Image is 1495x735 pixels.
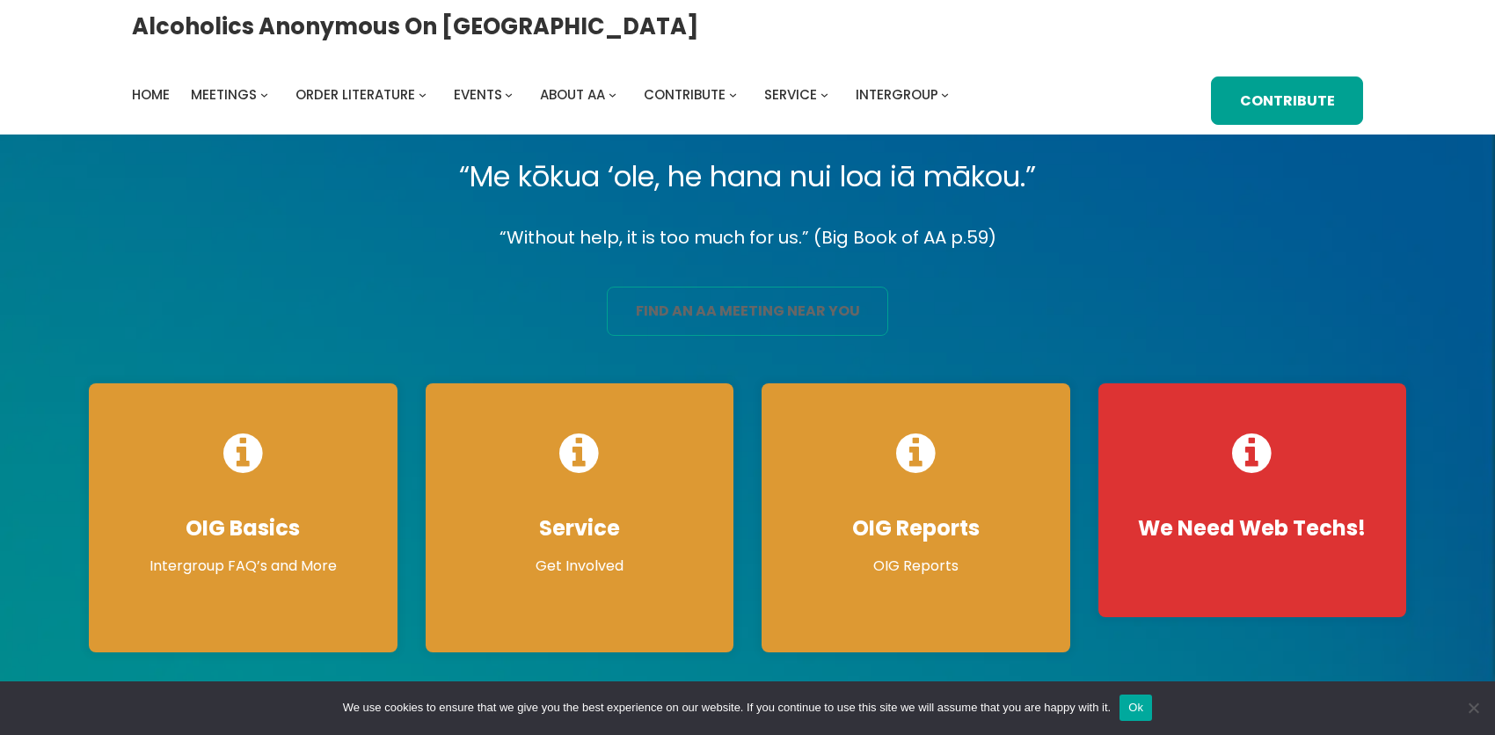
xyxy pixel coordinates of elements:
[779,556,1053,577] p: OIG Reports
[1116,515,1389,542] h4: We Need Web Techs!
[505,91,513,98] button: Events submenu
[820,91,828,98] button: Service submenu
[941,91,949,98] button: Intergroup submenu
[644,85,726,104] span: Contribute
[764,85,817,104] span: Service
[132,83,955,107] nav: Intergroup
[343,699,1111,717] span: We use cookies to ensure that we give you the best experience on our website. If you continue to ...
[729,91,737,98] button: Contribute submenu
[540,83,605,107] a: About AA
[443,515,717,542] h4: Service
[443,556,717,577] p: Get Involved
[609,91,616,98] button: About AA submenu
[132,6,699,47] a: Alcoholics Anonymous on [GEOGRAPHIC_DATA]
[191,85,257,104] span: Meetings
[540,85,605,104] span: About AA
[132,83,170,107] a: Home
[260,91,268,98] button: Meetings submenu
[856,85,938,104] span: Intergroup
[764,83,817,107] a: Service
[454,85,502,104] span: Events
[454,83,502,107] a: Events
[419,91,427,98] button: Order Literature submenu
[779,515,1053,542] h4: OIG Reports
[295,85,415,104] span: Order Literature
[106,556,380,577] p: Intergroup FAQ’s and More
[1119,695,1152,721] button: Ok
[1464,699,1482,717] span: No
[856,83,938,107] a: Intergroup
[644,83,726,107] a: Contribute
[106,515,380,542] h4: OIG Basics
[132,85,170,104] span: Home
[191,83,257,107] a: Meetings
[1211,76,1363,126] a: Contribute
[607,287,888,336] a: find an aa meeting near you
[75,222,1420,253] p: “Without help, it is too much for us.” (Big Book of AA p.59)
[75,152,1420,201] p: “Me kōkua ‘ole, he hana nui loa iā mākou.”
